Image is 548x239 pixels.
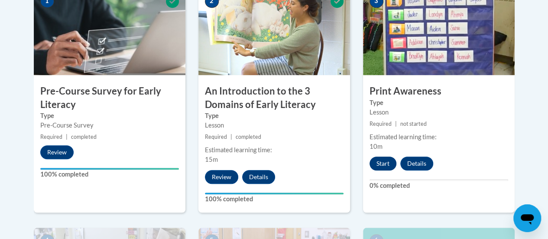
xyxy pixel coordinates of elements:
label: Type [40,111,179,121]
span: | [395,121,397,127]
div: Estimated learning time: [205,145,344,155]
span: Required [40,134,62,140]
div: Lesson [205,121,344,130]
label: 100% completed [40,170,179,179]
div: Your progress [40,168,179,170]
span: | [66,134,68,140]
h3: An Introduction to the 3 Domains of Early Literacy [198,85,350,111]
div: Pre-Course Survey [40,121,179,130]
h3: Print Awareness [363,85,515,98]
h3: Pre-Course Survey for Early Literacy [34,85,185,111]
div: Your progress [205,193,344,194]
span: completed [71,134,97,140]
button: Review [40,145,74,159]
label: 0% completed [370,181,508,190]
button: Details [400,157,433,170]
label: Type [205,111,344,121]
span: not started [400,121,427,127]
span: Required [370,121,392,127]
div: Estimated learning time: [370,132,508,142]
button: Start [370,157,396,170]
span: | [230,134,232,140]
button: Details [242,170,275,184]
span: 15m [205,156,218,163]
label: Type [370,98,508,108]
label: 100% completed [205,194,344,204]
span: Required [205,134,227,140]
button: Review [205,170,238,184]
span: 10m [370,143,383,150]
iframe: Button to launch messaging window [513,204,541,232]
span: completed [236,134,261,140]
div: Lesson [370,108,508,117]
